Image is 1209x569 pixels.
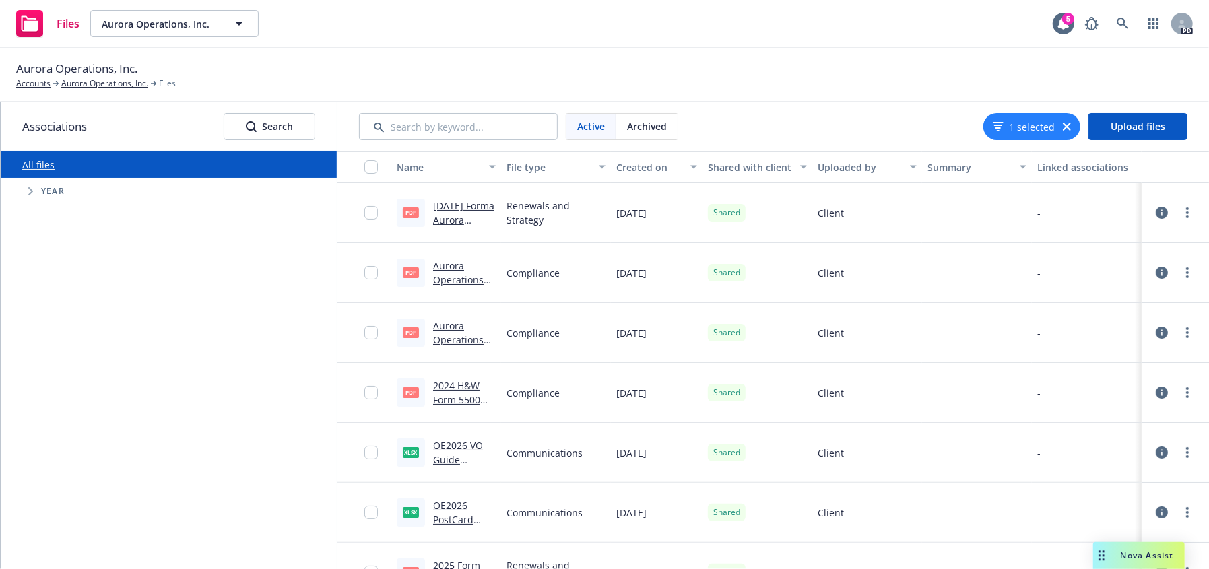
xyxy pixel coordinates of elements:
span: pdf [403,327,419,337]
span: pdf [403,207,419,217]
button: Upload files [1088,113,1187,140]
span: Aurora Operations, Inc. [102,17,218,31]
div: - [1037,266,1041,280]
button: Created on [611,151,702,183]
a: more [1179,444,1196,461]
button: 1 selected [993,120,1055,134]
a: more [1179,205,1196,221]
input: Toggle Row Selected [364,266,378,279]
button: Name [391,151,501,183]
span: Shared [713,207,740,219]
span: Shared [713,446,740,459]
span: Aurora Operations, Inc. [16,60,137,77]
input: Toggle Row Selected [364,206,378,220]
div: - [1037,326,1041,340]
input: Toggle Row Selected [364,506,378,519]
input: Toggle Row Selected [364,326,378,339]
div: Name [397,160,481,174]
a: [DATE] Forma Aurora Renewal Order Form.docx.pdf [433,199,494,283]
input: Select all [364,160,378,174]
span: Associations [22,118,87,135]
a: OE2026 PostCard Mailing List_09262025.xlsx [433,499,496,568]
div: - [1037,506,1041,520]
a: Aurora Operations 2024 Form 5500 EFile Copy.pdf [433,259,484,329]
div: Summary [927,160,1012,174]
div: Created on [616,160,682,174]
span: Renewals and Strategy [507,199,606,227]
span: Client [818,386,844,400]
a: more [1179,265,1196,281]
span: Upload files [1111,120,1165,133]
span: Compliance [507,266,560,280]
a: Search [1109,10,1136,37]
span: Client [818,266,844,280]
input: Toggle Row Selected [364,386,378,399]
div: Shared with client [708,160,792,174]
span: Compliance [507,386,560,400]
span: Compliance [507,326,560,340]
div: Search [246,114,293,139]
input: Toggle Row Selected [364,446,378,459]
a: Accounts [16,77,51,90]
span: Communications [507,446,583,460]
span: Shared [713,267,740,279]
button: File type [501,151,611,183]
button: Shared with client [702,151,812,183]
span: [DATE] [616,506,647,520]
div: Tree Example [1,178,337,205]
span: Files [57,18,79,29]
span: Client [818,506,844,520]
span: Client [818,446,844,460]
span: pdf [403,267,419,277]
a: Switch app [1140,10,1167,37]
a: Files [11,5,85,42]
span: xlsx [403,507,419,517]
span: Archived [627,119,667,133]
div: - [1037,446,1041,460]
span: pdf [403,387,419,397]
span: Client [818,206,844,220]
a: Aurora Operations 2024 Summary Annual Report.pdf [433,319,484,403]
span: xlsx [403,447,419,457]
button: Nova Assist [1093,542,1185,569]
div: Uploaded by [818,160,902,174]
a: Report a Bug [1078,10,1105,37]
span: Communications [507,506,583,520]
span: [DATE] [616,386,647,400]
span: Year [41,187,65,195]
a: OE2026 VO Guide Mailing List_09262025.xlsx [433,439,496,508]
span: Nova Assist [1121,549,1174,561]
span: [DATE] [616,266,647,280]
span: Files [159,77,176,90]
a: 2024 H&W Form 5500 Filing Confirmation [DATE].pdf [433,379,492,448]
div: Drag to move [1093,542,1110,569]
svg: Search [246,121,257,132]
span: [DATE] [616,446,647,460]
a: Aurora Operations, Inc. [61,77,148,90]
span: [DATE] [616,326,647,340]
button: Linked associations [1032,151,1142,183]
input: Search by keyword... [359,113,558,140]
a: All files [22,158,55,171]
a: more [1179,384,1196,401]
div: - [1037,206,1041,220]
span: Shared [713,387,740,399]
div: File type [507,160,591,174]
div: - [1037,386,1041,400]
button: Summary [922,151,1032,183]
button: Aurora Operations, Inc. [90,10,259,37]
span: Client [818,326,844,340]
div: 5 [1062,13,1074,25]
span: Shared [713,506,740,518]
span: Active [577,119,605,133]
button: SearchSearch [224,113,315,140]
span: [DATE] [616,206,647,220]
div: Linked associations [1037,160,1136,174]
a: more [1179,504,1196,521]
span: Shared [713,327,740,339]
a: more [1179,325,1196,341]
button: Uploaded by [812,151,922,183]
